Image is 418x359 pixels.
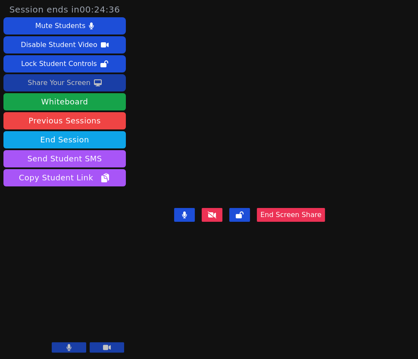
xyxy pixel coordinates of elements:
[80,4,120,15] time: 00:24:36
[3,36,126,54] button: Disable Student Video
[3,17,126,35] button: Mute Students
[21,38,97,52] div: Disable Student Video
[21,57,97,71] div: Lock Student Controls
[9,3,120,16] span: Session ends in
[3,150,126,167] button: Send Student SMS
[3,74,126,91] button: Share Your Screen
[3,131,126,148] button: End Session
[3,169,126,186] button: Copy Student Link
[257,208,325,222] button: End Screen Share
[3,112,126,129] a: Previous Sessions
[3,93,126,110] button: Whiteboard
[3,55,126,72] button: Lock Student Controls
[19,172,110,184] span: Copy Student Link
[35,19,85,33] div: Mute Students
[28,76,90,90] div: Share Your Screen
